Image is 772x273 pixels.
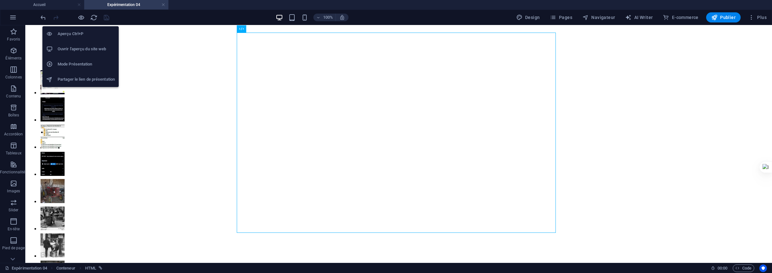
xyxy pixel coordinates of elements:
nav: breadcrumb [56,264,102,272]
span: Design [516,14,540,21]
button: Design [514,12,543,22]
button: Navigateur [580,12,618,22]
p: Éléments [5,56,22,61]
button: reload [90,14,98,21]
button: Plus [746,12,769,22]
p: Pied de page [2,245,25,251]
div: Design (Ctrl+Alt+Y) [514,12,543,22]
span: Pages [550,14,572,21]
button: Pages [548,12,575,22]
h6: Durée de la session [711,264,728,272]
p: Contenu [6,94,21,99]
i: Annuler : Modifier HTML (Ctrl+Z) [40,14,47,21]
button: Usercentrics [759,264,767,272]
i: Cet élément a un lien. [99,266,102,270]
span: Code [736,264,751,272]
button: undo [40,14,47,21]
a: Expérimentation 04 [5,264,47,272]
p: Tableaux [6,151,22,156]
button: AI Writer [623,12,655,22]
h4: Expérimentation 04 [84,1,168,8]
h6: Ouvrir l'aperçu du site web [58,45,115,53]
i: Lors du redimensionnement, ajuster automatiquement le niveau de zoom en fonction de l'appareil sé... [339,15,345,20]
p: Boîtes [8,113,19,118]
p: Images [7,189,20,194]
p: Colonnes [5,75,22,80]
span: AI Writer [625,14,653,21]
p: Favoris [7,37,20,42]
span: 00 00 [718,264,727,272]
h6: Aperçu Ctrl+P [58,30,115,38]
p: Accordéon [4,132,23,137]
span: : [722,266,723,270]
span: Navigateur [582,14,615,21]
span: Plus [748,14,767,21]
span: Cliquez pour sélectionner. Double-cliquez pour modifier. [85,264,96,272]
button: E-commerce [660,12,701,22]
button: Publier [706,12,741,22]
span: E-commerce [663,14,698,21]
span: Publier [711,14,736,21]
i: Actualiser la page [91,14,98,21]
h6: Mode Présentation [58,60,115,68]
p: Slider [9,208,19,213]
h6: 100% [323,14,333,21]
button: Code [733,264,754,272]
h6: Partager le lien de présentation [58,76,115,83]
button: 100% [313,14,336,21]
span: Cliquez pour sélectionner. Double-cliquez pour modifier. [56,264,75,272]
p: En-tête [8,226,20,232]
